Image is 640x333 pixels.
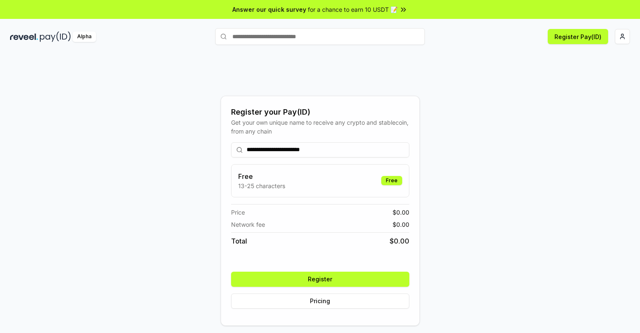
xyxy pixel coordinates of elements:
[390,236,409,246] span: $ 0.00
[231,118,409,136] div: Get your own unique name to receive any crypto and stablecoin, from any chain
[232,5,306,14] span: Answer our quick survey
[231,106,409,118] div: Register your Pay(ID)
[231,294,409,309] button: Pricing
[231,272,409,287] button: Register
[393,208,409,217] span: $ 0.00
[73,31,96,42] div: Alpha
[231,220,265,229] span: Network fee
[231,208,245,217] span: Price
[40,31,71,42] img: pay_id
[548,29,608,44] button: Register Pay(ID)
[308,5,398,14] span: for a chance to earn 10 USDT 📝
[10,31,38,42] img: reveel_dark
[231,236,247,246] span: Total
[238,171,285,181] h3: Free
[393,220,409,229] span: $ 0.00
[238,181,285,190] p: 13-25 characters
[381,176,402,185] div: Free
